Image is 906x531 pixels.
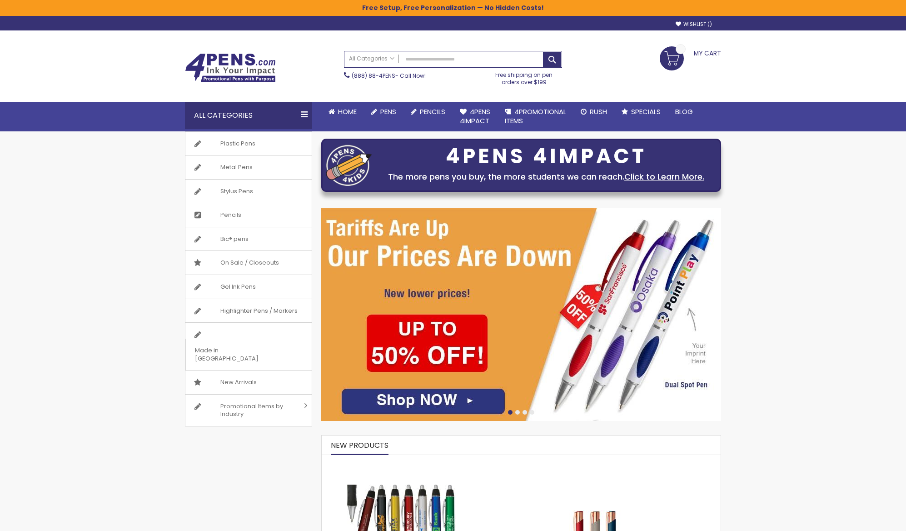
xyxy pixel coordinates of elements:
span: New Arrivals [211,371,266,394]
span: 4Pens 4impact [460,107,490,125]
a: Promotional Items by Industry [185,395,312,426]
span: Rush [590,107,607,116]
a: 4PROMOTIONALITEMS [498,102,573,131]
span: Pencils [420,107,445,116]
img: four_pen_logo.png [326,145,372,186]
div: Free shipping on pen orders over $199 [486,68,563,86]
span: Stylus Pens [211,180,262,203]
a: Stylus Pens [185,180,312,203]
a: On Sale / Closeouts [185,251,312,275]
a: Highlighter Pens / Markers [185,299,312,323]
span: Pencils [211,203,250,227]
a: (888) 88-4PENS [352,72,395,80]
a: Bic® pens [185,227,312,251]
span: On Sale / Closeouts [211,251,288,275]
a: Home [321,102,364,122]
a: Wishlist [676,21,712,28]
a: 4Pens4impact [453,102,498,131]
span: Plastic Pens [211,132,264,155]
a: New Arrivals [185,371,312,394]
a: Blog [668,102,700,122]
span: Promotional Items by Industry [211,395,301,426]
a: Click to Learn More. [624,171,704,182]
div: The more pens you buy, the more students we can reach. [376,170,716,183]
span: Gel Ink Pens [211,275,265,299]
span: 4PROMOTIONAL ITEMS [505,107,566,125]
a: Gel Ink Pens [185,275,312,299]
span: New Products [331,440,388,451]
span: Highlighter Pens / Markers [211,299,307,323]
span: Made in [GEOGRAPHIC_DATA] [185,339,289,370]
div: All Categories [185,102,312,129]
a: Pens [364,102,403,122]
a: The Barton Custom Pens Special Offer [322,459,481,467]
span: Blog [675,107,693,116]
span: Specials [631,107,661,116]
a: Crosby Softy Rose Gold with Stylus Pen - Mirror Laser [490,459,699,467]
a: Specials [614,102,668,122]
a: Pencils [403,102,453,122]
a: Pencils [185,203,312,227]
span: Pens [380,107,396,116]
a: All Categories [344,51,399,66]
span: - Call Now! [352,72,426,80]
a: Made in [GEOGRAPHIC_DATA] [185,323,312,370]
span: All Categories [349,55,394,62]
img: /cheap-promotional-products.html [321,208,721,421]
span: Metal Pens [211,155,262,179]
span: Bic® pens [211,227,258,251]
a: Metal Pens [185,155,312,179]
div: 4PENS 4IMPACT [376,147,716,166]
a: Rush [573,102,614,122]
a: Plastic Pens [185,132,312,155]
img: 4Pens Custom Pens and Promotional Products [185,53,276,82]
span: Home [338,107,357,116]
